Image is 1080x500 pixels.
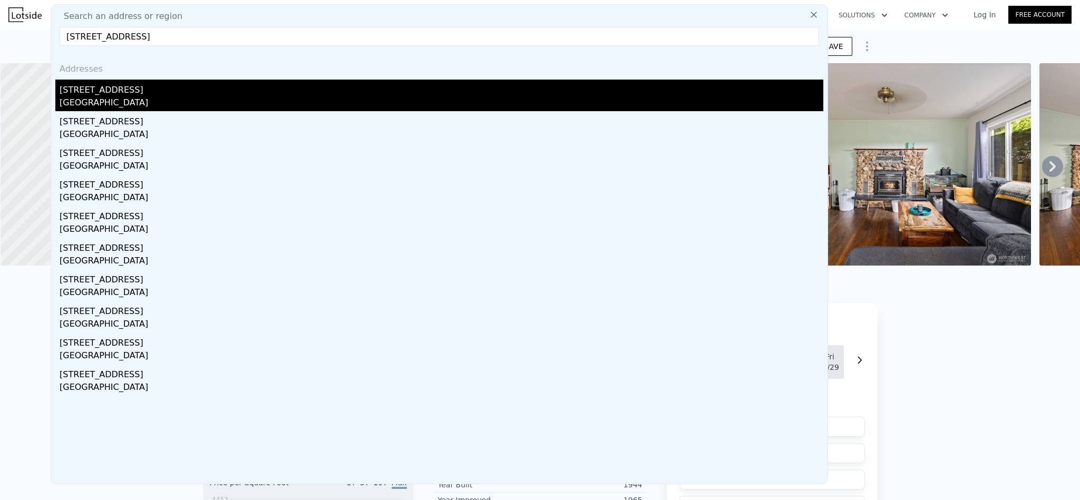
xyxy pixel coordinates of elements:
[60,191,823,206] div: [GEOGRAPHIC_DATA]
[55,10,182,23] span: Search an address or region
[60,174,823,191] div: [STREET_ADDRESS]
[60,286,823,301] div: [GEOGRAPHIC_DATA]
[60,238,823,254] div: [STREET_ADDRESS]
[60,269,823,286] div: [STREET_ADDRESS]
[60,364,823,381] div: [STREET_ADDRESS]
[961,9,1008,20] a: Log In
[823,351,838,362] div: Fri
[896,6,957,25] button: Company
[438,479,540,490] div: Year Built
[814,345,846,379] button: Fri8/29
[540,479,643,490] div: 1944
[60,96,823,111] div: [GEOGRAPHIC_DATA]
[60,160,823,174] div: [GEOGRAPHIC_DATA]
[60,318,823,332] div: [GEOGRAPHIC_DATA]
[60,254,823,269] div: [GEOGRAPHIC_DATA]
[815,37,852,56] button: SAVE
[55,54,823,80] div: Addresses
[823,362,838,372] div: 8/29
[60,332,823,349] div: [STREET_ADDRESS]
[60,223,823,238] div: [GEOGRAPHIC_DATA]
[60,301,823,318] div: [STREET_ADDRESS]
[60,206,823,223] div: [STREET_ADDRESS]
[60,143,823,160] div: [STREET_ADDRESS]
[1008,6,1072,24] a: Free Account
[60,80,823,96] div: [STREET_ADDRESS]
[60,381,823,396] div: [GEOGRAPHIC_DATA]
[60,349,823,364] div: [GEOGRAPHIC_DATA]
[60,128,823,143] div: [GEOGRAPHIC_DATA]
[8,7,42,22] img: Lotside
[830,6,896,25] button: Solutions
[857,36,878,57] button: Show Options
[60,27,819,46] input: Enter an address, city, region, neighborhood or zip code
[761,63,1031,266] img: Sale: 167546799 Parcel: 103830711
[210,477,308,494] div: Price per Square Foot
[60,111,823,128] div: [STREET_ADDRESS]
